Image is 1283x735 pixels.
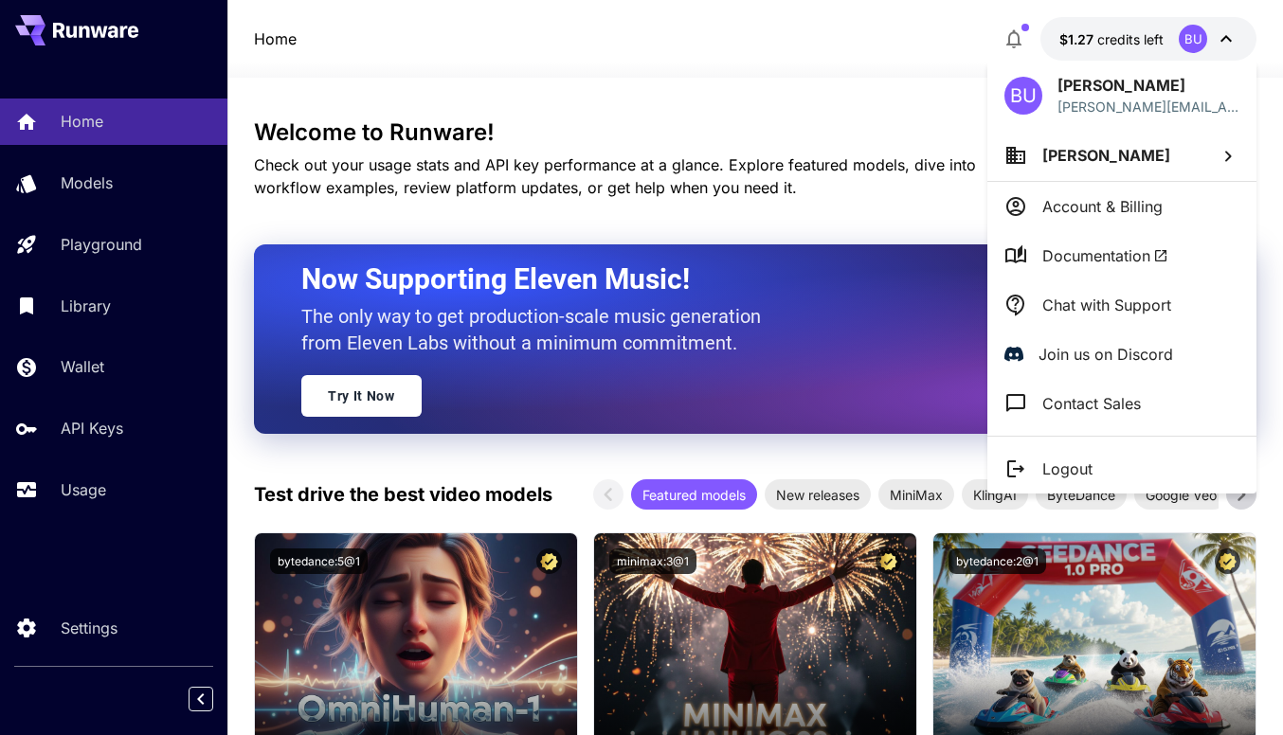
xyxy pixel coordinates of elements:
[1042,392,1141,415] p: Contact Sales
[1042,146,1170,165] span: [PERSON_NAME]
[1039,343,1173,366] p: Join us on Discord
[1042,294,1171,316] p: Chat with Support
[1004,77,1042,115] div: BU
[1057,97,1239,117] div: braden@urquhart.ca
[987,130,1256,181] button: [PERSON_NAME]
[1042,244,1168,267] span: Documentation
[1042,195,1163,218] p: Account & Billing
[1042,457,1093,480] p: Logout
[1057,74,1239,97] p: [PERSON_NAME]
[1057,97,1239,117] p: [PERSON_NAME][EMAIL_ADDRESS][PERSON_NAME][DOMAIN_NAME]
